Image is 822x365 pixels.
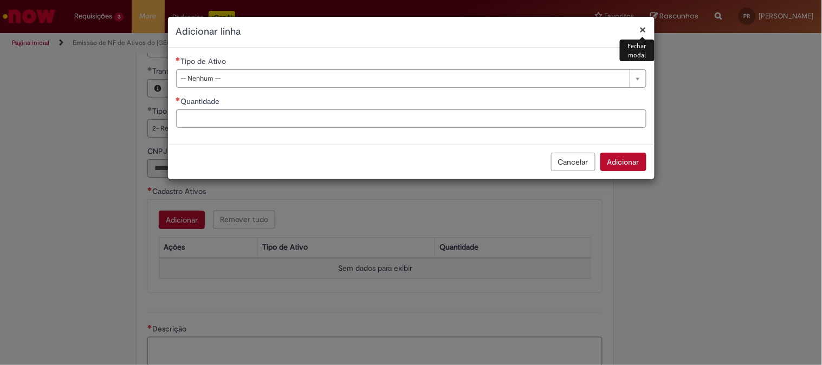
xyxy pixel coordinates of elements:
[551,153,596,171] button: Cancelar
[181,70,624,87] span: -- Nenhum --
[640,24,646,35] button: Fechar modal
[181,96,222,106] span: Quantidade
[176,109,646,128] input: Quantidade
[600,153,646,171] button: Adicionar
[620,40,654,61] div: Fechar modal
[176,57,181,61] span: Necessários
[181,56,229,66] span: Tipo de Ativo
[176,97,181,101] span: Necessários
[176,25,646,39] h2: Adicionar linha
